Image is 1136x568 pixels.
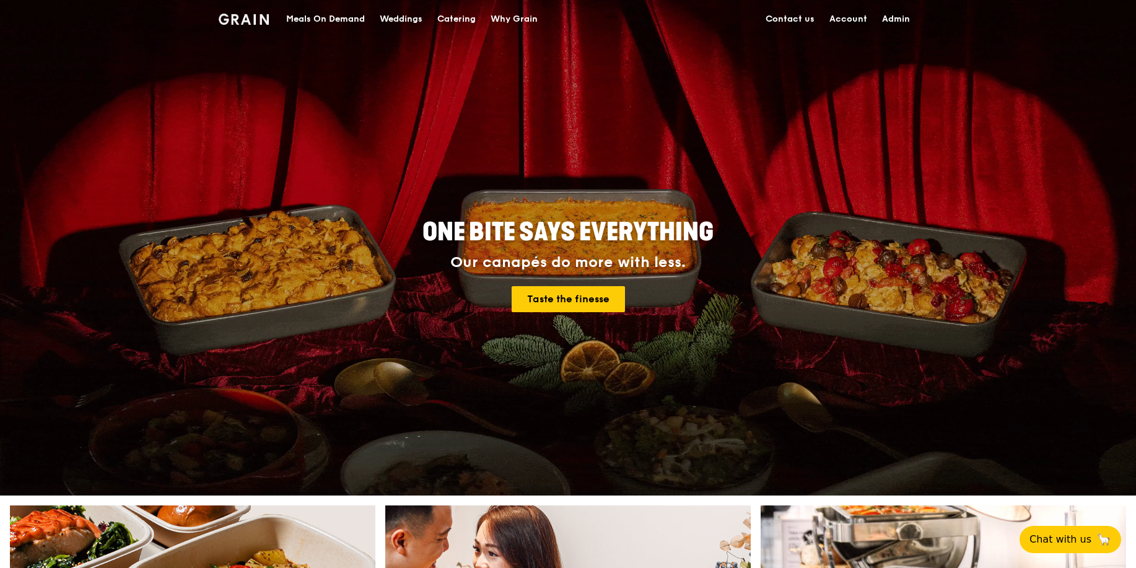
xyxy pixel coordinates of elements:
div: Our canapés do more with less. [345,254,791,271]
a: Why Grain [483,1,545,38]
span: ONE BITE SAYS EVERYTHING [422,217,714,247]
a: Weddings [372,1,430,38]
div: Catering [437,1,476,38]
a: Taste the finesse [512,286,625,312]
span: 🦙 [1096,532,1111,547]
a: Contact us [758,1,822,38]
div: Why Grain [491,1,538,38]
div: Weddings [380,1,422,38]
button: Chat with us🦙 [1020,526,1121,553]
div: Meals On Demand [286,1,365,38]
a: Account [822,1,875,38]
span: Chat with us [1029,532,1091,547]
a: Catering [430,1,483,38]
img: Grain [219,14,269,25]
a: Admin [875,1,917,38]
